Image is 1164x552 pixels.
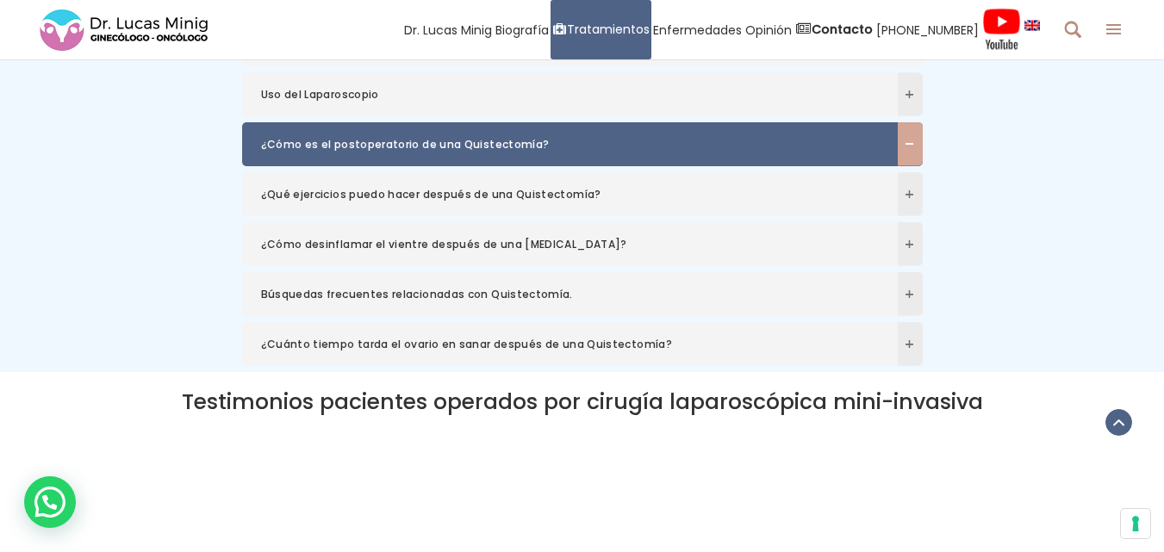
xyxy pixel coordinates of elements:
[1024,20,1040,30] img: language english
[261,336,870,353] span: ¿Cuánto tiempo tarda el ovario en sanar después de una Quistectomía?
[261,136,870,153] span: ¿Cómo es el postoperatorio de una Quistectomía?
[745,20,792,40] span: Opinión
[404,20,492,40] span: Dr. Lucas Minig
[982,8,1021,51] img: Videos Youtube Ginecología
[567,20,650,40] span: Tratamientos
[261,86,870,103] span: Uso del Laparoscopio
[1121,509,1150,538] button: Sus preferencias de consentimiento para tecnologías de seguimiento
[261,186,870,203] span: ¿Qué ejercicios puedo hacer después de una Quistectomía?
[495,20,549,40] span: Biografía
[812,21,873,38] strong: Contacto
[261,286,870,303] span: Búsquedas frecuentes relacionadas con Quistectomía.
[876,20,979,40] span: [PHONE_NUMBER]
[261,236,870,253] span: ¿Cómo desinflamar el vientre después de una [MEDICAL_DATA]?
[653,20,742,40] span: Enfermedades
[65,389,1099,415] h2: Testimonios pacientes operados por cirugía laparoscópica mini-invasiva
[24,476,76,528] div: WhatsApp contact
